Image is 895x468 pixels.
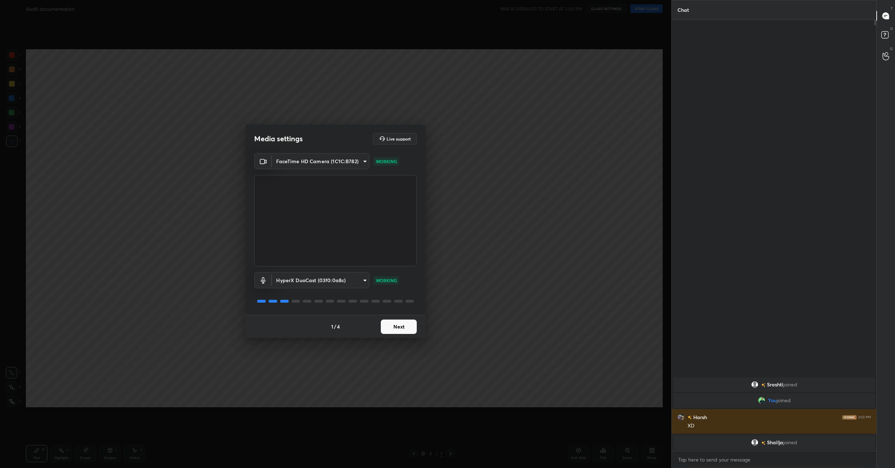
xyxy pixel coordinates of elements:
[783,440,797,445] span: joined
[672,0,695,19] p: Chat
[842,415,857,419] img: iconic-dark.1390631f.png
[688,416,692,419] img: no-rating-badge.077c3623.svg
[672,376,877,451] div: grid
[858,415,871,419] div: 3:03 PM
[677,414,685,421] img: 1b35794731b84562a3a543853852d57b.jpg
[337,323,340,330] h4: 4
[376,158,397,165] p: WORKING
[761,383,766,387] img: no-rating-badge.077c3623.svg
[751,381,758,388] img: default.png
[272,153,369,169] div: FaceTime HD Camera (1C1C:B782)
[376,277,397,284] p: WORKING
[272,272,369,288] div: FaceTime HD Camera (1C1C:B782)
[890,46,893,51] p: G
[331,323,333,330] h4: 1
[254,134,303,143] h2: Media settings
[688,422,871,430] div: XD
[387,137,411,141] h5: Live support
[758,397,765,404] img: 34c2f5a4dc334ab99cba7f7ce517d6b6.jpg
[767,382,783,387] span: Srashti
[761,441,766,445] img: no-rating-badge.077c3623.svg
[890,26,893,31] p: D
[334,323,336,330] h4: /
[381,320,417,334] button: Next
[783,382,797,387] span: joined
[768,398,776,403] span: You
[776,398,790,403] span: joined
[751,439,758,446] img: default.png
[891,6,893,11] p: T
[767,440,783,445] span: Shailja
[692,413,707,421] h6: Harsh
